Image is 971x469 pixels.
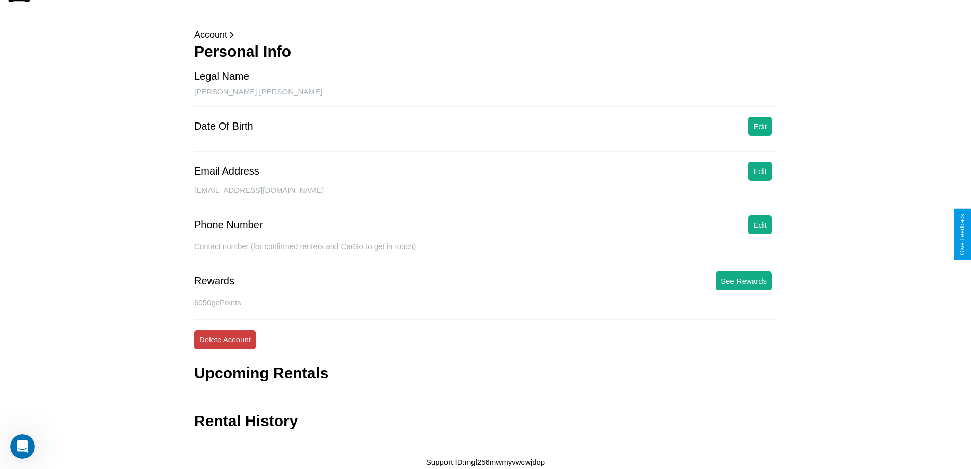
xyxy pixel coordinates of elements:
[716,271,772,290] button: See Rewards
[959,214,966,255] div: Give Feedback
[194,186,777,205] div: [EMAIL_ADDRESS][DOMAIN_NAME]
[194,295,777,309] p: 6050 goPoints
[748,117,772,136] button: Edit
[194,364,328,382] h3: Upcoming Rentals
[748,162,772,181] button: Edit
[426,455,545,469] p: Support ID: mgl256mwmyvwcwjdop
[194,242,777,261] div: Contact number (for confirmed renters and CarGo to get in touch).
[194,27,777,43] p: Account
[194,330,256,349] button: Delete Account
[194,87,777,107] div: [PERSON_NAME] [PERSON_NAME]
[194,412,298,430] h3: Rental History
[194,219,263,231] div: Phone Number
[194,275,234,287] div: Rewards
[194,120,253,132] div: Date Of Birth
[194,43,777,60] h3: Personal Info
[194,165,259,177] div: Email Address
[10,434,35,459] iframe: Intercom live chat
[748,215,772,234] button: Edit
[194,70,249,82] div: Legal Name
